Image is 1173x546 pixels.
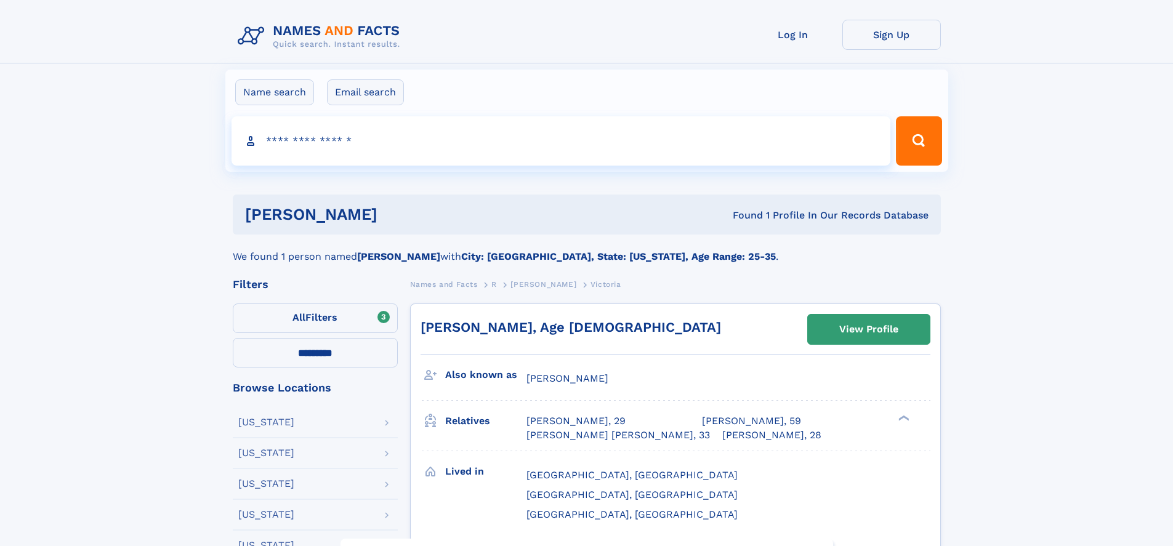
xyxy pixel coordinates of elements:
[292,311,305,323] span: All
[238,479,294,489] div: [US_STATE]
[491,276,497,292] a: R
[410,276,478,292] a: Names and Facts
[526,414,626,428] a: [PERSON_NAME], 29
[233,382,398,393] div: Browse Locations
[526,372,608,384] span: [PERSON_NAME]
[702,414,801,428] a: [PERSON_NAME], 59
[526,489,738,500] span: [GEOGRAPHIC_DATA], [GEOGRAPHIC_DATA]
[510,276,576,292] a: [PERSON_NAME]
[722,428,821,442] a: [PERSON_NAME], 28
[839,315,898,343] div: View Profile
[491,280,497,289] span: R
[357,251,440,262] b: [PERSON_NAME]
[896,116,941,166] button: Search Button
[327,79,404,105] label: Email search
[235,79,314,105] label: Name search
[421,319,721,335] a: [PERSON_NAME], Age [DEMOGRAPHIC_DATA]
[510,280,576,289] span: [PERSON_NAME]
[591,280,621,289] span: Victoria
[526,428,710,442] a: [PERSON_NAME] [PERSON_NAME], 33
[238,448,294,458] div: [US_STATE]
[232,116,891,166] input: search input
[445,461,526,482] h3: Lived in
[233,20,410,53] img: Logo Names and Facts
[526,469,738,481] span: [GEOGRAPHIC_DATA], [GEOGRAPHIC_DATA]
[461,251,776,262] b: City: [GEOGRAPHIC_DATA], State: [US_STATE], Age Range: 25-35
[555,209,929,222] div: Found 1 Profile In Our Records Database
[238,417,294,427] div: [US_STATE]
[233,235,941,264] div: We found 1 person named with .
[895,414,910,422] div: ❯
[526,508,738,520] span: [GEOGRAPHIC_DATA], [GEOGRAPHIC_DATA]
[842,20,941,50] a: Sign Up
[744,20,842,50] a: Log In
[245,207,555,222] h1: [PERSON_NAME]
[233,303,398,333] label: Filters
[233,279,398,290] div: Filters
[238,510,294,520] div: [US_STATE]
[445,364,526,385] h3: Also known as
[808,315,930,344] a: View Profile
[445,411,526,432] h3: Relatives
